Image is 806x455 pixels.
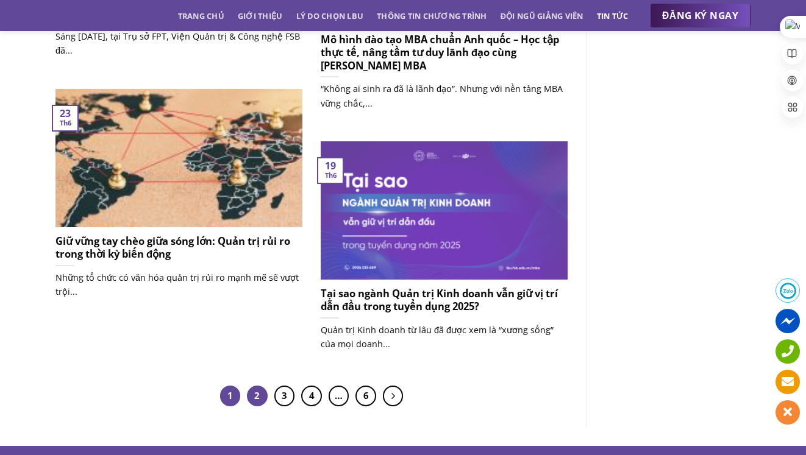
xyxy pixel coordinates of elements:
span: … [329,386,349,406]
h5: Mô hình đào tạo MBA chuẩn Anh quốc – Học tập thực tế, nâng tầm tư duy lãnh đạo cùng [PERSON_NAME]... [321,33,568,72]
a: Lý do chọn LBU [296,5,364,27]
a: 4 [301,386,322,406]
p: Quản trị Kinh doanh từ lâu đã được xem là “xương sống” của mọi doanh... [321,323,568,351]
h5: Tại sao ngành Quản trị Kinh doanh vẫn giữ vị trí dẫn đầu trong tuyển dụng 2025? [321,287,568,313]
span: ĐĂNG KÝ NGAY [662,8,738,23]
span: 1 [220,386,241,406]
a: Trang chủ [178,5,224,27]
h5: Giữ vững tay chèo giữa sóng lớn: Quản trị rủi ro trong thời kỳ biến động [55,235,302,261]
a: Giới thiệu [238,5,283,27]
a: Đội ngũ giảng viên [501,5,583,27]
a: Tin tức [597,5,629,27]
p: Sáng [DATE], tại Trụ sở FPT, Viện Quản trị & Công nghệ FSB đã... [55,29,302,57]
a: Tại sao ngành Quản trị Kinh doanh vẫn giữ vị trí dẫn đầu trong tuyển dụng 2025? Quản trị Kinh doa... [321,141,568,364]
p: Những tổ chức có văn hóa quản trị rủi ro mạnh mẽ sẽ vượt trội... [55,270,302,298]
a: 6 [355,386,376,406]
a: 3 [274,386,295,406]
p: “Không ai sinh ra đã là lãnh đạo”. Nhưng với nền tảng MBA vững chắc,... [321,82,568,110]
a: ĐĂNG KÝ NGAY [650,4,751,28]
a: Giữ vững tay chèo giữa sóng lớn: Quản trị rủi ro trong thời kỳ biến động Những tổ chức có văn hóa... [55,89,302,312]
a: 2 [247,386,268,406]
a: Thông tin chương trình [377,5,487,27]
